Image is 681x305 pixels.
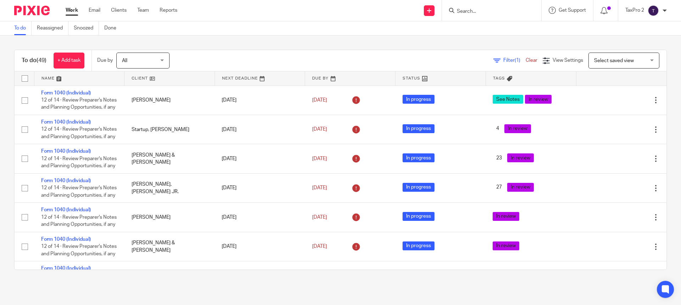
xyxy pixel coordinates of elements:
[215,86,305,115] td: [DATE]
[22,57,46,64] h1: To do
[215,232,305,261] td: [DATE]
[14,21,32,35] a: To do
[403,241,434,250] span: In progress
[403,124,434,133] span: In progress
[41,98,117,110] span: 12 of 14 · Review Preparer's Notes and Planning Opportunities, if any
[124,203,215,232] td: [PERSON_NAME]
[625,7,644,14] p: TaxPro 2
[594,58,634,63] span: Select saved view
[14,6,50,15] img: Pixie
[403,153,434,162] span: In progress
[503,58,526,63] span: Filter
[41,266,91,271] a: Form 1040 (Individual)
[312,98,327,103] span: [DATE]
[137,7,149,14] a: Team
[312,244,327,249] span: [DATE]
[525,95,552,104] span: In review
[215,261,305,290] td: [DATE]
[648,5,659,16] img: svg%3E
[41,91,91,96] a: Form 1040 (Individual)
[312,215,327,220] span: [DATE]
[124,232,215,261] td: [PERSON_NAME] & [PERSON_NAME]
[41,120,91,125] a: Form 1040 (Individual)
[504,124,531,133] span: In review
[124,86,215,115] td: [PERSON_NAME]
[124,173,215,202] td: [PERSON_NAME], [PERSON_NAME] JR.
[215,115,305,144] td: [DATE]
[41,244,117,256] span: 12 of 14 · Review Preparer's Notes and Planning Opportunities, if any
[493,124,503,133] span: 4
[507,153,534,162] span: In review
[41,127,117,140] span: 12 of 14 · Review Preparer's Notes and Planning Opportunities, if any
[507,183,534,192] span: In review
[160,7,177,14] a: Reports
[493,183,505,192] span: 27
[124,261,215,290] td: [PERSON_NAME]
[124,115,215,144] td: Startup, [PERSON_NAME]
[37,21,68,35] a: Reassigned
[493,212,519,221] span: In review
[493,95,523,104] span: See Notes
[41,185,117,198] span: 12 of 14 · Review Preparer's Notes and Planning Opportunities, if any
[515,58,520,63] span: (1)
[41,156,117,169] span: 12 of 14 · Review Preparer's Notes and Planning Opportunities, if any
[493,241,519,250] span: In review
[215,203,305,232] td: [DATE]
[74,21,99,35] a: Snoozed
[493,76,505,80] span: Tags
[41,149,91,154] a: Form 1040 (Individual)
[37,58,46,63] span: (49)
[104,21,122,35] a: Done
[526,58,537,63] a: Clear
[559,8,586,13] span: Get Support
[41,237,91,242] a: Form 1040 (Individual)
[403,183,434,192] span: In progress
[97,57,113,64] p: Due by
[124,144,215,173] td: [PERSON_NAME] & [PERSON_NAME]
[41,178,91,183] a: Form 1040 (Individual)
[493,153,505,162] span: 23
[215,144,305,173] td: [DATE]
[312,185,327,190] span: [DATE]
[215,173,305,202] td: [DATE]
[54,53,84,69] a: + Add task
[403,212,434,221] span: In progress
[41,215,117,227] span: 12 of 14 · Review Preparer's Notes and Planning Opportunities, if any
[312,156,327,161] span: [DATE]
[122,58,127,63] span: All
[89,7,100,14] a: Email
[553,58,583,63] span: View Settings
[41,207,91,212] a: Form 1040 (Individual)
[403,95,434,104] span: In progress
[312,127,327,132] span: [DATE]
[66,7,78,14] a: Work
[111,7,127,14] a: Clients
[456,9,520,15] input: Search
